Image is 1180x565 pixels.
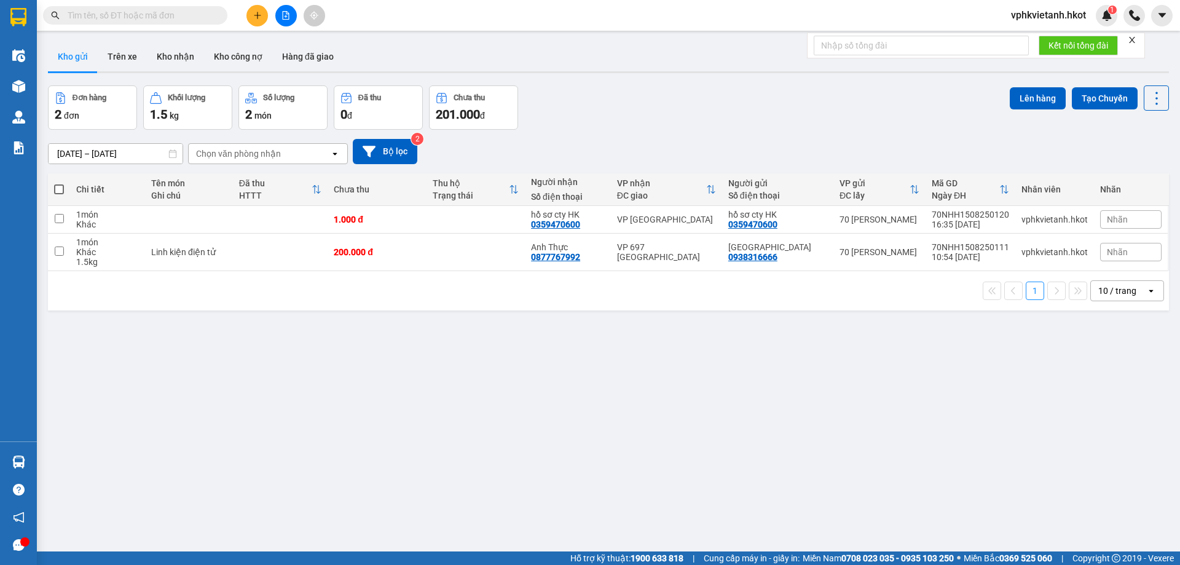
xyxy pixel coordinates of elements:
[12,49,25,62] img: warehouse-icon
[964,551,1052,565] span: Miền Bắc
[433,191,509,200] div: Trạng thái
[334,184,420,194] div: Chưa thu
[12,141,25,154] img: solution-icon
[253,11,262,20] span: plus
[480,111,485,121] span: đ
[13,539,25,551] span: message
[1048,39,1108,52] span: Kết nối tổng đài
[147,42,204,71] button: Kho nhận
[347,111,352,121] span: đ
[334,85,423,130] button: Đã thu0đ
[1108,6,1117,14] sup: 1
[1101,10,1112,21] img: icon-new-feature
[12,111,25,124] img: warehouse-icon
[304,5,325,26] button: aim
[411,133,423,145] sup: 2
[151,247,227,257] div: Linh kiện điện tử
[728,242,827,252] div: Anh Giang
[427,173,525,206] th: Toggle SortBy
[1107,247,1128,257] span: Nhãn
[833,173,926,206] th: Toggle SortBy
[531,210,605,219] div: hồ sơ cty HK
[840,178,910,188] div: VP gửi
[611,173,722,206] th: Toggle SortBy
[1061,551,1063,565] span: |
[238,85,328,130] button: Số lượng2món
[1157,10,1168,21] span: caret-down
[1110,6,1114,14] span: 1
[76,184,139,194] div: Chi tiết
[932,191,999,200] div: Ngày ĐH
[454,93,485,102] div: Chưa thu
[436,107,480,122] span: 201.000
[334,247,420,257] div: 200.000 đ
[196,148,281,160] div: Chọn văn phòng nhận
[51,11,60,20] span: search
[48,85,137,130] button: Đơn hàng2đơn
[76,219,139,229] div: Khác
[728,219,777,229] div: 0359470600
[239,178,312,188] div: Đã thu
[281,11,290,20] span: file-add
[275,5,297,26] button: file-add
[728,178,827,188] div: Người gửi
[254,111,272,121] span: món
[76,210,139,219] div: 1 món
[932,219,1009,229] div: 16:35 [DATE]
[233,173,328,206] th: Toggle SortBy
[49,144,183,164] input: Select a date range.
[932,242,1009,252] div: 70NHH1508250111
[310,11,318,20] span: aim
[73,93,106,102] div: Đơn hàng
[1107,215,1128,224] span: Nhãn
[1021,184,1088,194] div: Nhân viên
[340,107,347,122] span: 0
[358,93,381,102] div: Đã thu
[932,210,1009,219] div: 70NHH1508250120
[98,42,147,71] button: Trên xe
[841,553,954,563] strong: 0708 023 035 - 0935 103 250
[1100,184,1162,194] div: Nhãn
[570,551,683,565] span: Hỗ trợ kỹ thuật:
[531,252,580,262] div: 0877767992
[531,219,580,229] div: 0359470600
[13,512,25,523] span: notification
[150,107,167,122] span: 1.5
[12,80,25,93] img: warehouse-icon
[151,191,227,200] div: Ghi chú
[840,247,919,257] div: 70 [PERSON_NAME]
[48,42,98,71] button: Kho gửi
[631,553,683,563] strong: 1900 633 818
[728,191,827,200] div: Số điện thoại
[814,36,1029,55] input: Nhập số tổng đài
[531,177,605,187] div: Người nhận
[64,111,79,121] span: đơn
[429,85,518,130] button: Chưa thu201.000đ
[1112,554,1120,563] span: copyright
[617,242,716,262] div: VP 697 [GEOGRAPHIC_DATA]
[76,257,139,267] div: 1.5 kg
[68,9,213,22] input: Tìm tên, số ĐT hoặc mã đơn
[1010,87,1066,109] button: Lên hàng
[1129,10,1140,21] img: phone-icon
[1146,286,1156,296] svg: open
[840,215,919,224] div: 70 [PERSON_NAME]
[170,111,179,121] span: kg
[433,178,509,188] div: Thu hộ
[693,551,694,565] span: |
[76,247,139,257] div: Khác
[334,215,420,224] div: 1.000 đ
[12,456,25,468] img: warehouse-icon
[168,93,205,102] div: Khối lượng
[728,210,827,219] div: hồ sơ cty HK
[1128,36,1136,44] span: close
[531,192,605,202] div: Số điện thoại
[143,85,232,130] button: Khối lượng1.5kg
[245,107,252,122] span: 2
[704,551,800,565] span: Cung cấp máy in - giấy in:
[926,173,1015,206] th: Toggle SortBy
[263,93,294,102] div: Số lượng
[932,178,999,188] div: Mã GD
[330,149,340,159] svg: open
[1151,5,1173,26] button: caret-down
